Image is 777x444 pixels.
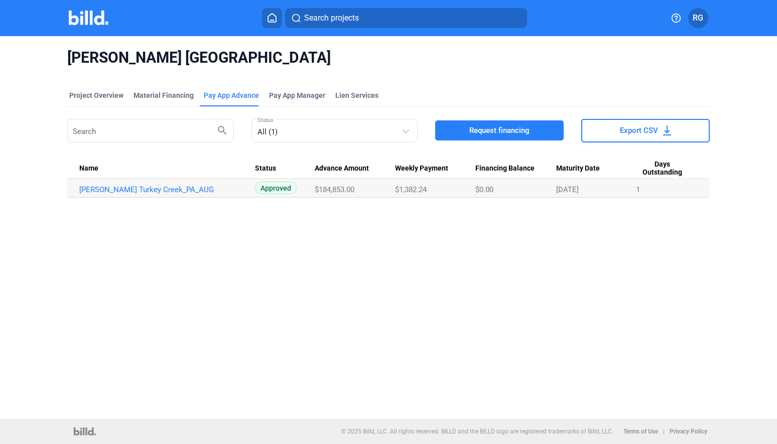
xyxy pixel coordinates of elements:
[255,182,297,194] span: Approved
[693,12,703,24] span: RG
[216,124,228,136] mat-icon: search
[395,185,427,194] span: $1,382.24
[79,164,98,173] span: Name
[341,428,613,435] p: © 2025 Billd, LLC. All rights reserved. BILLD and the BILLD logo are registered trademarks of Bil...
[204,90,259,100] div: Pay App Advance
[74,427,95,435] img: logo
[623,428,658,435] b: Terms of Use
[475,185,493,194] span: $0.00
[556,185,579,194] span: [DATE]
[315,185,354,194] span: $184,853.00
[475,164,535,173] span: Financing Balance
[556,164,600,173] span: Maturity Date
[636,185,640,194] span: 1
[670,428,707,435] b: Privacy Policy
[636,160,689,177] span: Days Outstanding
[69,11,108,25] img: Billd Company Logo
[395,164,448,173] span: Weekly Payment
[79,185,255,194] a: [PERSON_NAME] Turkey Creek_PA_AUG
[255,164,276,173] span: Status
[269,90,325,100] span: Pay App Manager
[663,428,665,435] p: |
[134,90,194,100] div: Material Financing
[69,90,123,100] div: Project Overview
[315,164,369,173] span: Advance Amount
[304,12,359,24] span: Search projects
[257,127,278,136] mat-select-trigger: All (1)
[620,125,658,135] span: Export CSV
[67,48,710,67] span: [PERSON_NAME] [GEOGRAPHIC_DATA]
[335,90,378,100] div: Lien Services
[469,125,530,135] span: Request financing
